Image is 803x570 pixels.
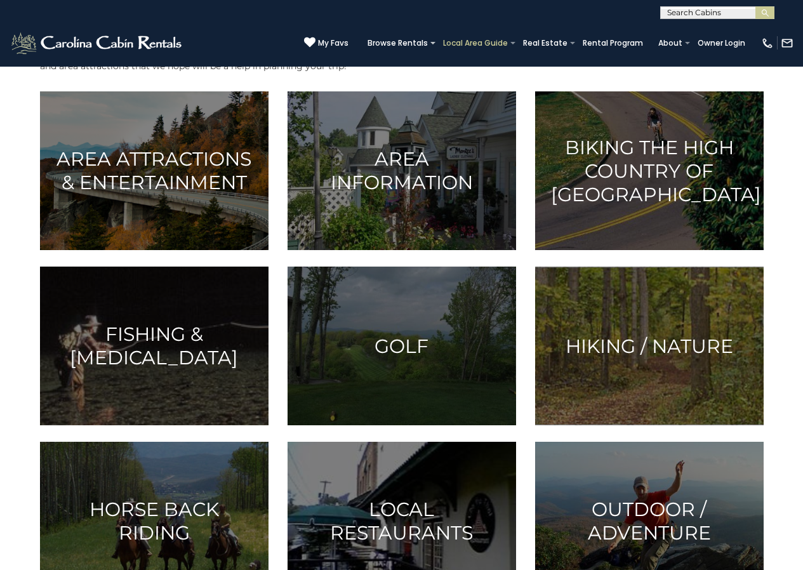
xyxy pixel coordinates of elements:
[318,37,348,49] span: My Favs
[56,322,253,369] h3: Fishing & [MEDICAL_DATA]
[40,91,269,250] a: Area Attractions & Entertainment
[288,267,516,425] a: Golf
[781,37,793,50] img: mail-regular-white.png
[535,91,764,250] a: Biking the High Country of [GEOGRAPHIC_DATA]
[303,498,500,545] h3: Local Restaurants
[652,34,689,52] a: About
[56,147,253,194] h3: Area Attractions & Entertainment
[56,498,253,545] h3: Horse Back Riding
[517,34,574,52] a: Real Estate
[288,91,516,250] a: Area Information
[691,34,752,52] a: Owner Login
[303,335,500,358] h3: Golf
[551,498,748,545] h3: Outdoor / Adventure
[551,335,748,358] h3: Hiking / Nature
[551,136,748,206] h3: Biking the High Country of [GEOGRAPHIC_DATA]
[303,147,500,194] h3: Area Information
[437,34,514,52] a: Local Area Guide
[361,34,434,52] a: Browse Rentals
[10,30,185,56] img: White-1-2.png
[40,267,269,425] a: Fishing & [MEDICAL_DATA]
[535,267,764,425] a: Hiking / Nature
[304,37,348,50] a: My Favs
[761,37,774,50] img: phone-regular-white.png
[576,34,649,52] a: Rental Program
